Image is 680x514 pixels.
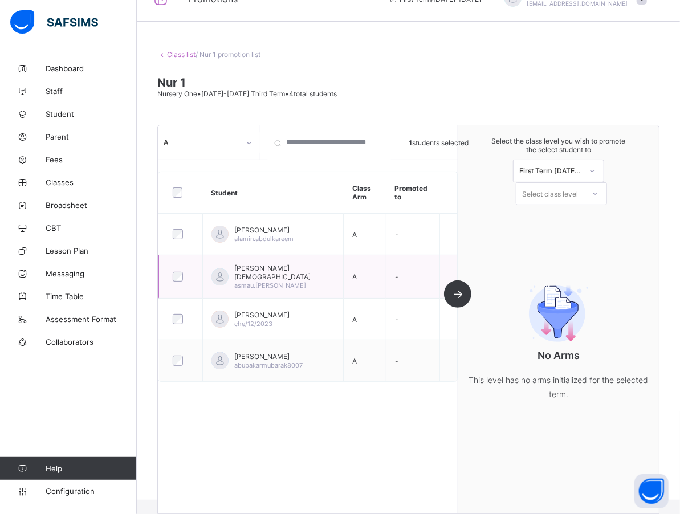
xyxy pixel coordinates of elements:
[46,109,137,119] span: Student
[352,230,357,238] span: A
[157,76,659,89] span: Nur 1
[458,349,659,361] p: No Arms
[46,464,136,473] span: Help
[344,172,386,214] th: Class Arm
[395,272,398,281] span: -
[196,50,260,59] span: / Nur 1 promotion list
[234,352,303,361] span: [PERSON_NAME]
[234,235,294,243] span: alamin.abdulkareem
[395,356,398,365] span: -
[46,246,137,255] span: Lesson Plan
[395,230,398,238] span: -
[234,282,306,289] span: asmau.[PERSON_NAME]
[234,311,290,319] span: [PERSON_NAME]
[395,315,398,323] span: -
[519,166,582,175] div: First Term [DATE]-[DATE]
[234,264,335,281] span: [PERSON_NAME] [DEMOGRAPHIC_DATA]
[458,256,659,424] div: No Arms
[167,50,196,59] a: Class list
[46,201,137,210] span: Broadsheet
[234,320,272,328] span: che/12/2023
[352,315,357,323] span: A
[46,269,137,278] span: Messaging
[352,272,357,281] span: A
[46,337,137,346] span: Collaborators
[458,373,659,401] p: This level has no arms initialized for the selected term.
[352,356,357,365] span: A
[470,137,648,154] span: Select the class level you wish to promote the select student to
[202,172,343,214] th: Student
[634,474,669,508] button: Open asap
[46,178,137,187] span: Classes
[522,182,578,205] div: Select class level
[46,487,136,496] span: Configuration
[46,64,137,73] span: Dashboard
[234,361,303,369] span: abubakarmubarak8007
[409,138,469,146] span: students selected
[234,226,294,234] span: [PERSON_NAME]
[46,223,137,232] span: CBT
[157,89,337,98] span: Nursery One • [DATE]-[DATE] Third Term • 4 total students
[10,10,98,34] img: safsims
[46,87,137,96] span: Staff
[46,155,137,164] span: Fees
[409,138,412,146] b: 1
[516,285,601,342] img: filter.9c15f445b04ce8b7d5281b41737f44c2.svg
[164,138,239,146] div: A
[386,172,440,214] th: Promoted to
[46,292,137,301] span: Time Table
[46,132,137,141] span: Parent
[46,315,137,324] span: Assessment Format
